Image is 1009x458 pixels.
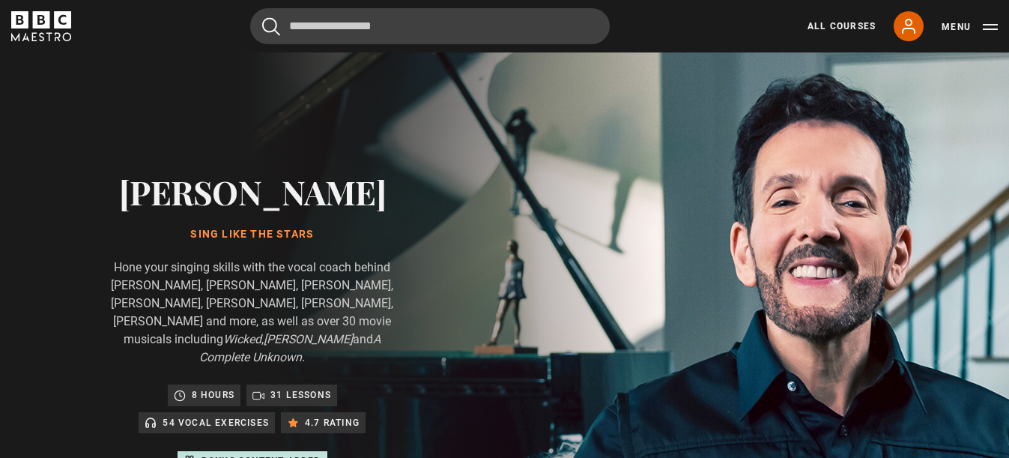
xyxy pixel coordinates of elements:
[11,11,71,41] svg: BBC Maestro
[103,259,402,367] p: Hone your singing skills with the vocal coach behind [PERSON_NAME], [PERSON_NAME], [PERSON_NAME],...
[163,415,269,430] p: 54 Vocal Exercises
[942,19,998,34] button: Toggle navigation
[103,172,402,211] h2: [PERSON_NAME]
[262,17,280,36] button: Submit the search query
[192,388,234,403] p: 8 hours
[807,19,876,33] a: All Courses
[264,332,353,346] i: [PERSON_NAME]
[250,8,610,44] input: Search
[103,229,402,241] h1: Sing Like the Stars
[223,332,261,346] i: Wicked
[270,388,331,403] p: 31 lessons
[305,415,360,430] p: 4.7 rating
